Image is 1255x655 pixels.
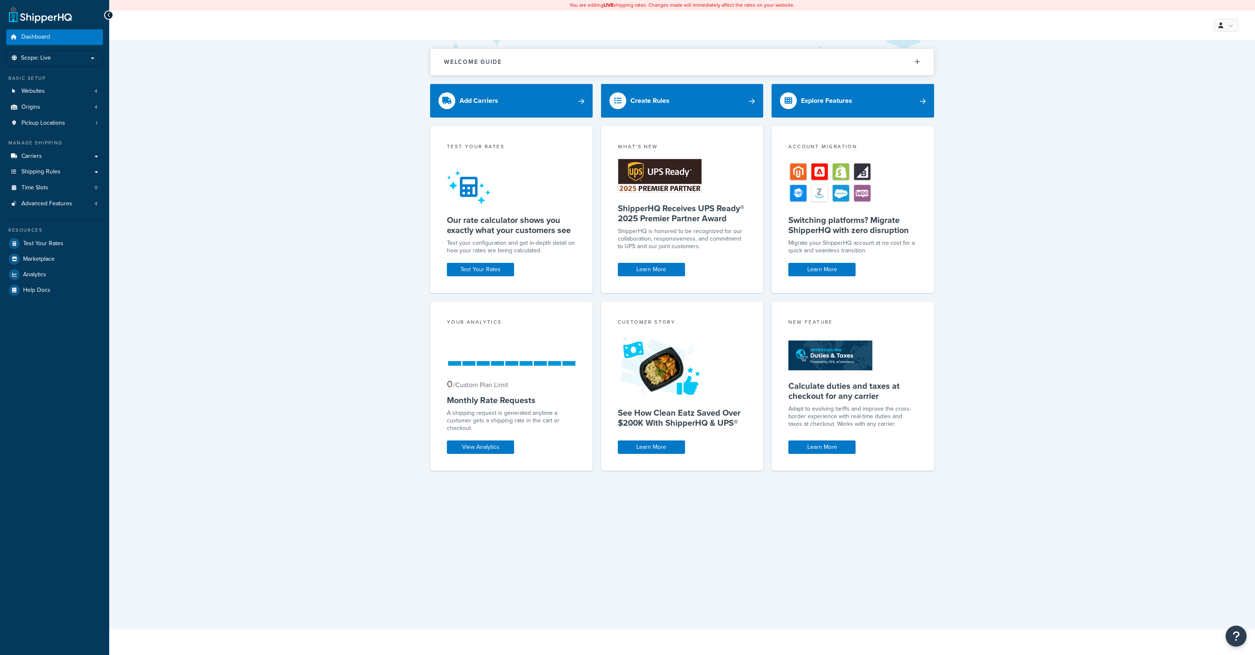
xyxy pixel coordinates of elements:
li: Time Slots [6,180,103,196]
span: 1 [96,120,97,127]
a: Advanced Features4 [6,196,103,212]
span: Pickup Locations [21,120,65,127]
a: Pickup Locations1 [6,115,103,131]
span: Dashboard [21,34,50,41]
div: Create Rules [630,95,670,107]
div: Your Analytics [447,318,576,328]
a: Learn More [618,440,685,454]
h5: See How Clean Eatz Saved Over $200K With ShipperHQ & UPS® [618,408,747,428]
span: 0 [95,184,97,191]
a: Dashboard [6,29,103,45]
h5: ShipperHQ Receives UPS Ready® 2025 Premier Partner Award [618,203,747,223]
a: Learn More [788,263,856,276]
a: Websites4 [6,84,103,99]
span: 0 [447,377,452,391]
div: Resources [6,227,103,234]
div: Manage Shipping [6,139,103,147]
span: 4 [95,88,97,95]
div: Test your configuration and get in-depth detail on how your rates are being calculated. [447,239,576,254]
span: Test Your Rates [23,240,63,247]
a: Create Rules [601,84,764,118]
span: Websites [21,88,45,95]
a: Add Carriers [430,84,593,118]
span: Help Docs [23,287,50,294]
div: Add Carriers [459,95,498,107]
a: Origins4 [6,100,103,115]
span: Time Slots [21,184,48,191]
a: Shipping Rules [6,164,103,180]
div: New Feature [788,318,917,328]
span: Carriers [21,153,42,160]
span: Scope: Live [21,55,51,62]
a: Explore Features [772,84,934,118]
a: Analytics [6,267,103,282]
a: Test Your Rates [6,236,103,251]
li: Advanced Features [6,196,103,212]
span: 4 [95,200,97,207]
h5: Calculate duties and taxes at checkout for any carrier [788,381,917,401]
div: Migrate your ShipperHQ account at no cost for a quick and seamless transition. [788,239,917,254]
a: View Analytics [447,440,514,454]
div: A shipping request is generated anytime a customer gets a shipping rate in the cart or checkout. [447,409,576,432]
h5: Switching platforms? Migrate ShipperHQ with zero disruption [788,215,917,235]
a: Carriers [6,149,103,164]
div: What's New [618,143,747,152]
h2: Welcome Guide [444,59,502,65]
div: Customer Story [618,318,747,328]
a: Learn More [618,263,685,276]
li: Origins [6,100,103,115]
div: Account Migration [788,143,917,152]
span: Advanced Features [21,200,72,207]
div: Test your rates [447,143,576,152]
b: LIVE [604,1,614,9]
span: Marketplace [23,256,55,263]
button: Welcome Guide [431,49,934,75]
small: / Custom Plan Limit [453,380,508,390]
a: Test Your Rates [447,263,514,276]
a: Marketplace [6,252,103,267]
h5: Monthly Rate Requests [447,395,576,405]
p: Adapt to evolving tariffs and improve the cross-border experience with real-time duties and taxes... [788,405,917,428]
button: Open Resource Center [1226,626,1247,647]
li: Pickup Locations [6,115,103,131]
p: ShipperHQ is honored to be recognized for our collaboration, responsiveness, and commitment to UP... [618,228,747,250]
span: Shipping Rules [21,168,60,176]
li: Websites [6,84,103,99]
h5: Our rate calculator shows you exactly what your customers see [447,215,576,235]
span: 4 [95,104,97,111]
a: Learn More [788,440,856,454]
span: Origins [21,104,40,111]
span: Analytics [23,271,46,278]
a: Time Slots0 [6,180,103,196]
div: Basic Setup [6,75,103,82]
a: Help Docs [6,283,103,298]
div: Explore Features [801,95,852,107]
